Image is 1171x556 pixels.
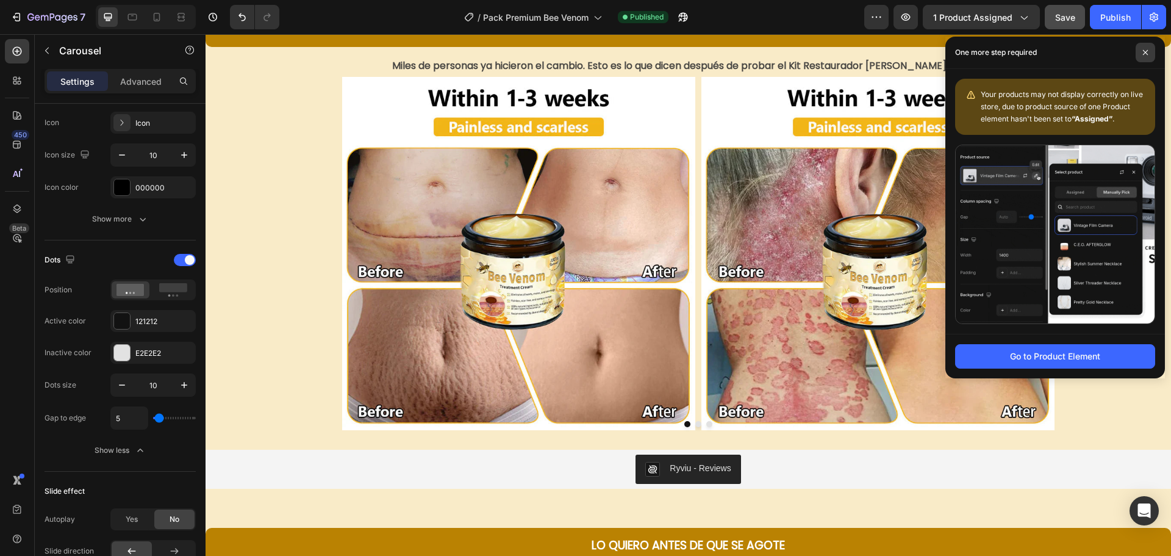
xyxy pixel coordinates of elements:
[501,387,507,393] button: Dot
[45,147,92,164] div: Icon size
[95,444,146,457] div: Show less
[955,46,1037,59] p: One more step required
[1045,5,1085,29] button: Save
[111,407,148,429] input: Auto
[59,43,163,58] p: Carousel
[45,284,72,295] div: Position
[45,208,196,230] button: Show more
[630,12,664,23] span: Published
[478,11,481,24] span: /
[120,75,162,88] p: Advanced
[135,182,193,193] div: 000000
[45,347,91,358] div: Inactive color
[206,34,1171,556] iframe: Design area
[230,5,279,29] div: Undo/Redo
[135,118,193,129] div: Icon
[12,130,29,140] div: 450
[45,182,79,193] div: Icon color
[45,316,86,327] div: Active color
[440,428,454,442] img: CJed0K2x44sDEAE=.png
[1055,12,1075,23] span: Save
[981,90,1143,123] span: Your products may not display correctly on live store, due to product source of one Product eleme...
[1072,114,1112,123] b: “Assigned”
[820,210,839,229] button: Carousel Next Arrow
[135,316,193,327] div: 121212
[92,213,149,225] div: Show more
[933,11,1012,24] span: 1 product assigned
[45,413,86,424] div: Gap to edge
[45,117,59,128] div: Icon
[483,11,589,24] span: Pack Premium Bee Venom
[464,428,525,441] div: Ryviu - Reviews
[490,387,496,393] button: Dot
[1090,5,1141,29] button: Publish
[170,514,179,525] span: No
[45,380,76,391] div: Dots size
[126,514,138,525] span: Yes
[955,344,1155,369] button: Go to Product Element
[45,486,85,497] div: Slide effect
[80,10,85,24] p: 7
[430,421,535,450] button: Ryviu - Reviews
[1130,496,1159,525] div: Open Intercom Messenger
[923,5,1040,29] button: 1 product assigned
[496,43,849,396] img: gempages_543298527774639108-43183e48-9a09-4ea5-af46-42d484aef7f7.jpg
[386,503,579,519] span: Lo quiero antes de que se agote
[5,5,91,29] button: 7
[45,439,196,461] button: Show less
[1010,350,1100,363] div: Go to Product Element
[9,223,29,233] div: Beta
[479,387,485,393] button: Dot
[60,75,95,88] p: Settings
[1100,11,1131,24] div: Publish
[45,514,75,525] div: Autoplay
[45,252,77,269] div: Dots
[135,348,193,359] div: E2E2E2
